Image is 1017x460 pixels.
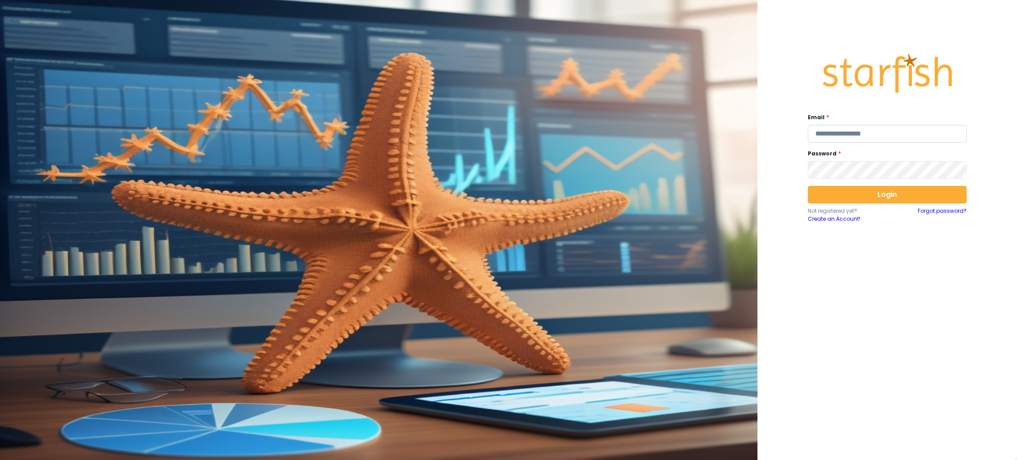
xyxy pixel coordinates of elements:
[808,215,887,223] a: Create an Account!
[808,113,961,121] label: Email
[808,150,961,158] label: Password
[821,45,953,101] img: Logo.42cb71d561138c82c4ab.png
[808,207,887,215] p: Not registered yet?
[918,207,967,223] a: Forgot password?
[808,186,967,204] button: Login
